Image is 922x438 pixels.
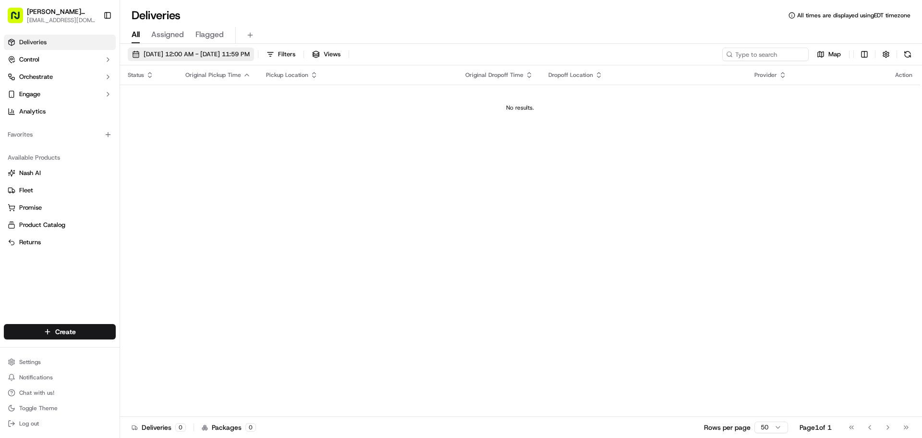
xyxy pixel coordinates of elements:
[895,71,912,79] div: Action
[19,203,42,212] span: Promise
[19,90,40,99] span: Engage
[4,235,116,250] button: Returns
[81,216,89,224] div: 💻
[19,73,53,81] span: Orchestrate
[85,149,105,157] span: [DATE]
[828,50,841,59] span: Map
[324,50,340,59] span: Views
[4,200,116,215] button: Promise
[43,92,158,101] div: Start new chat
[19,374,53,381] span: Notifications
[19,107,46,116] span: Analytics
[19,358,41,366] span: Settings
[25,62,173,72] input: Got a question? Start typing here...
[813,48,845,61] button: Map
[128,71,144,79] span: Status
[797,12,910,19] span: All times are displayed using EDT timezone
[4,401,116,415] button: Toggle Theme
[10,10,29,29] img: Nash
[202,423,256,432] div: Packages
[8,186,112,195] a: Fleet
[10,125,64,133] div: Past conversations
[901,48,914,61] button: Refresh
[19,215,73,225] span: Knowledge Base
[19,221,65,229] span: Product Catalog
[19,169,41,177] span: Nash AI
[6,211,77,228] a: 📗Knowledge Base
[4,150,116,165] div: Available Products
[144,50,250,59] span: [DATE] 12:00 AM - [DATE] 11:59 PM
[4,371,116,384] button: Notifications
[55,327,76,337] span: Create
[19,404,58,412] span: Toggle Theme
[278,50,295,59] span: Filters
[149,123,175,135] button: See all
[8,169,112,177] a: Nash AI
[4,386,116,400] button: Chat with us!
[4,4,99,27] button: [PERSON_NAME] BBQ[EMAIL_ADDRESS][DOMAIN_NAME]
[4,165,116,181] button: Nash AI
[10,92,27,109] img: 1736555255976-a54dd68f-1ca7-489b-9aae-adbdc363a1c4
[548,71,593,79] span: Dropoff Location
[96,238,116,246] span: Pylon
[30,149,78,157] span: [PERSON_NAME]
[151,29,184,40] span: Assigned
[465,71,523,79] span: Original Dropoff Time
[132,29,140,40] span: All
[175,423,186,432] div: 0
[4,355,116,369] button: Settings
[19,150,27,157] img: 1736555255976-a54dd68f-1ca7-489b-9aae-adbdc363a1c4
[4,104,116,119] a: Analytics
[68,238,116,246] a: Powered byPylon
[19,175,27,183] img: 1736555255976-a54dd68f-1ca7-489b-9aae-adbdc363a1c4
[10,166,25,181] img: Grace Nketiah
[195,29,224,40] span: Flagged
[4,417,116,430] button: Log out
[19,420,39,427] span: Log out
[124,104,916,112] div: No results.
[27,7,96,16] button: [PERSON_NAME] BBQ
[19,55,39,64] span: Control
[308,48,345,61] button: Views
[19,389,54,397] span: Chat with us!
[754,71,777,79] span: Provider
[77,211,158,228] a: 💻API Documentation
[80,149,83,157] span: •
[266,71,308,79] span: Pickup Location
[4,127,116,142] div: Favorites
[128,48,254,61] button: [DATE] 12:00 AM - [DATE] 11:59 PM
[132,423,186,432] div: Deliveries
[132,8,181,23] h1: Deliveries
[4,217,116,233] button: Product Catalog
[800,423,832,432] div: Page 1 of 1
[8,203,112,212] a: Promise
[704,423,751,432] p: Rows per page
[722,48,809,61] input: Type to search
[19,38,47,47] span: Deliveries
[27,16,96,24] button: [EMAIL_ADDRESS][DOMAIN_NAME]
[8,238,112,247] a: Returns
[10,38,175,54] p: Welcome 👋
[80,175,83,183] span: •
[20,92,37,109] img: 4920774857489_3d7f54699973ba98c624_72.jpg
[10,216,17,224] div: 📗
[185,71,241,79] span: Original Pickup Time
[4,69,116,85] button: Orchestrate
[8,221,112,229] a: Product Catalog
[10,140,25,155] img: Grace Nketiah
[91,215,154,225] span: API Documentation
[4,87,116,102] button: Engage
[43,101,132,109] div: We're available if you need us!
[85,175,105,183] span: [DATE]
[163,95,175,106] button: Start new chat
[19,238,41,247] span: Returns
[245,423,256,432] div: 0
[30,175,78,183] span: [PERSON_NAME]
[4,52,116,67] button: Control
[4,324,116,339] button: Create
[262,48,300,61] button: Filters
[4,183,116,198] button: Fleet
[4,35,116,50] a: Deliveries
